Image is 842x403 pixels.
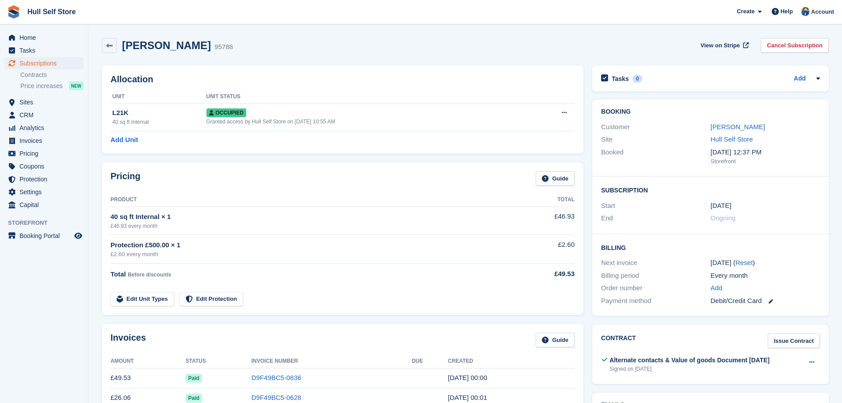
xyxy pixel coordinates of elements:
a: D9F49BC5-0836 [251,374,301,381]
span: Tasks [19,44,72,57]
span: Home [19,31,72,44]
h2: Booking [601,108,820,115]
th: Due [412,354,448,368]
th: Amount [110,354,186,368]
div: 40 sq ft Internal × 1 [110,212,513,222]
span: Subscriptions [19,57,72,69]
span: Paid [186,394,202,403]
a: Guide [536,333,575,347]
td: £46.93 [513,207,575,234]
div: Protection £500.00 × 1 [110,240,513,250]
div: L21K [112,108,206,118]
th: Total [513,193,575,207]
th: Product [110,193,513,207]
span: Sites [19,96,72,108]
div: 40 sq ft Internal [112,118,206,126]
span: Ongoing [711,214,736,222]
span: Before discounts [128,272,171,278]
td: £49.53 [110,368,186,388]
div: NEW [69,81,84,90]
div: £2.60 every month [110,250,513,259]
a: Edit Unit Types [110,292,174,307]
div: [DATE] ( ) [711,258,820,268]
div: End [601,213,710,223]
a: Hull Self Store [711,135,753,143]
a: menu [4,160,84,173]
img: Hull Self Store [801,7,810,16]
h2: Subscription [601,185,820,194]
a: D9F49BC5-0628 [251,394,301,401]
th: Unit [110,90,206,104]
a: menu [4,109,84,121]
th: Created [448,354,575,368]
div: Order number [601,283,710,293]
span: Analytics [19,122,72,134]
span: Paid [186,374,202,383]
a: menu [4,147,84,160]
time: 2025-09-25 23:00:53 UTC [448,374,487,381]
h2: Tasks [612,75,629,83]
a: Add Unit [110,135,138,145]
a: Price increases NEW [20,81,84,91]
span: Account [811,8,834,16]
div: Billing period [601,271,710,281]
a: Contracts [20,71,84,79]
img: stora-icon-8386f47178a22dfd0bd8f6a31ec36ba5ce8667c1dd55bd0f319d3a0aa187defe.svg [7,5,20,19]
a: menu [4,57,84,69]
div: [DATE] 12:37 PM [711,147,820,157]
a: menu [4,186,84,198]
a: Issue Contract [768,334,820,348]
span: Settings [19,186,72,198]
div: Every month [711,271,820,281]
div: £49.53 [513,269,575,279]
a: Edit Protection [179,292,243,307]
time: 2025-08-25 23:01:26 UTC [448,394,487,401]
span: View on Stripe [701,41,740,50]
div: Next invoice [601,258,710,268]
a: menu [4,134,84,147]
h2: Contract [601,334,636,348]
div: Booked [601,147,710,166]
div: 0 [632,75,643,83]
span: Pricing [19,147,72,160]
span: CRM [19,109,72,121]
div: Granted access by Hull Self Store on [DATE] 10:55 AM [206,118,529,126]
td: £2.60 [513,235,575,264]
div: 95788 [214,42,233,52]
h2: Pricing [110,171,141,186]
a: menu [4,173,84,185]
th: Invoice Number [251,354,412,368]
div: Debit/Credit Card [711,296,820,306]
a: menu [4,96,84,108]
h2: Billing [601,243,820,252]
a: Add [711,283,723,293]
a: Add [794,74,806,84]
a: Cancel Subscription [761,38,829,53]
span: Booking Portal [19,230,72,242]
a: menu [4,230,84,242]
a: menu [4,199,84,211]
h2: Allocation [110,74,575,84]
h2: Invoices [110,333,146,347]
div: Site [601,134,710,145]
h2: [PERSON_NAME] [122,39,211,51]
div: Storefront [711,157,820,166]
span: Create [737,7,754,16]
span: Total [110,270,126,278]
a: [PERSON_NAME] [711,123,765,130]
a: menu [4,31,84,44]
div: Alternate contacts & Value of goods Document [DATE] [610,356,770,365]
span: Help [781,7,793,16]
span: Protection [19,173,72,185]
div: Customer [601,122,710,132]
span: Price increases [20,82,63,90]
a: menu [4,122,84,134]
span: Occupied [206,108,246,117]
span: Capital [19,199,72,211]
a: Preview store [73,230,84,241]
a: Reset [735,259,753,266]
th: Status [186,354,251,368]
span: Storefront [8,219,88,227]
span: Coupons [19,160,72,173]
a: Hull Self Store [24,4,79,19]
